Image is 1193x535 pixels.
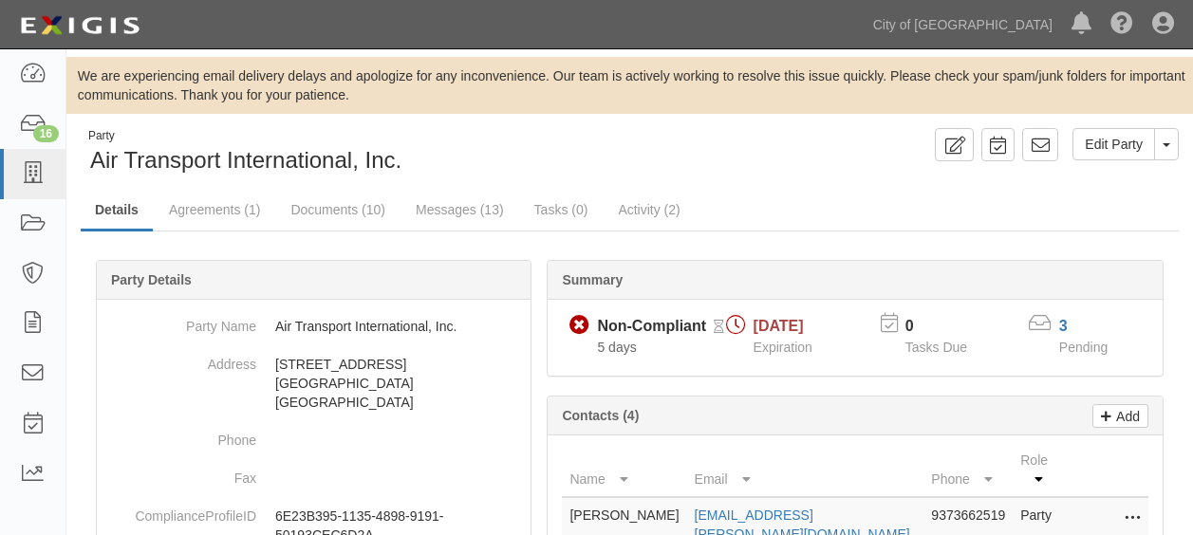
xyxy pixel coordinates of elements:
[104,459,256,488] dt: Fax
[81,128,616,176] div: Air Transport International, Inc.
[90,147,401,173] span: Air Transport International, Inc.
[33,125,59,142] div: 16
[687,443,924,497] th: Email
[562,408,639,423] b: Contacts (4)
[104,345,523,421] dd: [STREET_ADDRESS] [GEOGRAPHIC_DATA] [GEOGRAPHIC_DATA]
[520,191,603,229] a: Tasks (0)
[401,191,518,229] a: Messages (13)
[1013,443,1072,497] th: Role
[104,421,256,450] dt: Phone
[1059,318,1068,334] a: 3
[905,340,967,355] span: Tasks Due
[66,66,1193,104] div: We are experiencing email delivery delays and apologize for any inconvenience. Our team is active...
[562,272,623,287] b: Summary
[14,9,145,43] img: logo-5460c22ac91f19d4615b14bd174203de0afe785f0fc80cf4dbbc73dc1793850b.png
[155,191,274,229] a: Agreements (1)
[1110,13,1133,36] i: Help Center - Complianz
[1092,404,1148,428] a: Add
[104,307,256,336] dt: Party Name
[864,6,1062,44] a: City of [GEOGRAPHIC_DATA]
[569,316,589,336] i: Non-Compliant
[104,345,256,374] dt: Address
[754,318,804,334] span: [DATE]
[1072,128,1155,160] a: Edit Party
[714,321,724,334] i: Pending Review
[276,191,400,229] a: Documents (10)
[923,443,1013,497] th: Phone
[905,316,991,338] p: 0
[88,128,401,144] div: Party
[111,272,192,287] b: Party Details
[562,443,686,497] th: Name
[754,340,812,355] span: Expiration
[81,191,153,231] a: Details
[1111,405,1140,427] p: Add
[1059,340,1108,355] span: Pending
[104,497,256,526] dt: ComplianceProfileID
[597,316,706,338] div: Non-Compliant
[104,307,523,345] dd: Air Transport International, Inc.
[604,191,694,229] a: Activity (2)
[597,340,636,355] span: Since 08/15/2025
